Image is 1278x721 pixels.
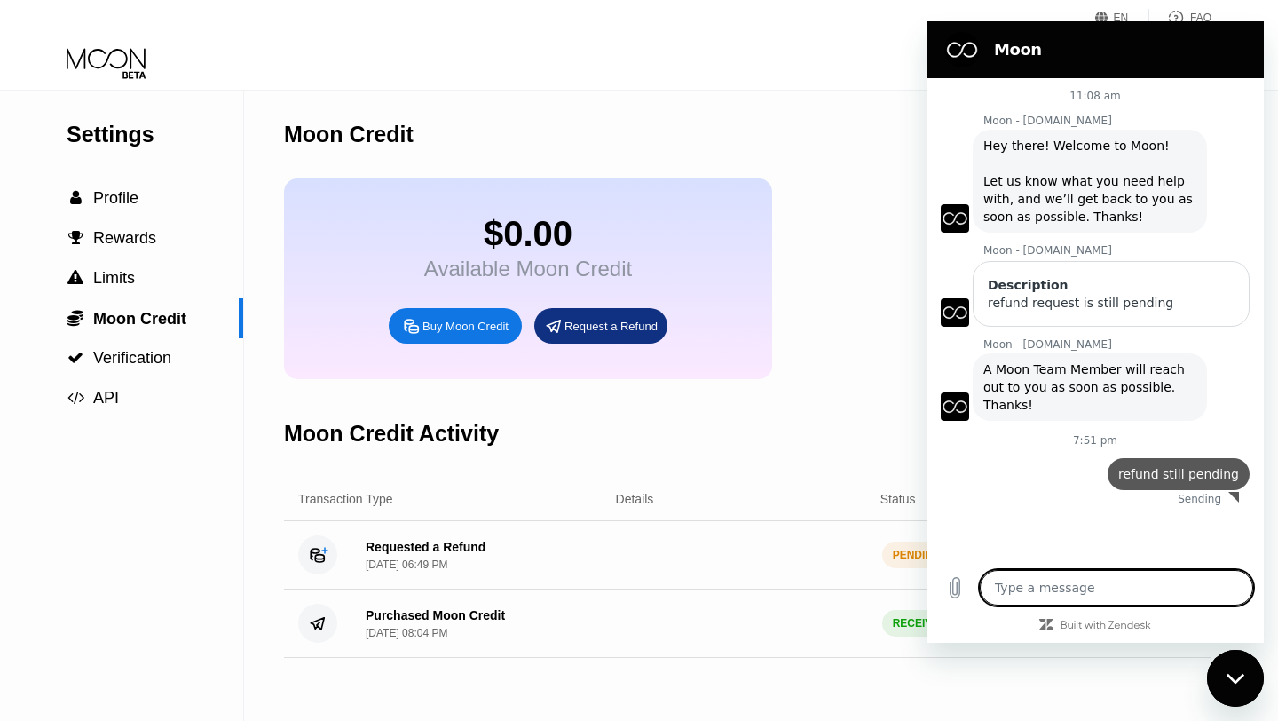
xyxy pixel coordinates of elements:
[1190,12,1211,24] div: FAQ
[93,189,138,207] span: Profile
[67,350,83,366] span: 
[67,270,83,286] span: 
[93,269,135,287] span: Limits
[564,319,658,334] div: Request a Refund
[366,540,485,554] div: Requested a Refund
[366,627,447,639] div: [DATE] 08:04 PM
[284,122,414,147] div: Moon Credit
[366,559,447,571] div: [DATE] 06:49 PM
[68,230,83,246] span: 
[1114,12,1129,24] div: EN
[366,608,505,622] div: Purchased Moon Credit
[93,310,186,328] span: Moon Credit
[67,122,243,147] div: Settings
[67,350,84,366] div: 
[1095,9,1149,27] div: EN
[284,421,499,447] div: Moon Credit Activity
[1149,9,1211,27] div: FAQ
[389,308,522,344] div: Buy Moon Credit
[880,492,916,506] div: Status
[616,492,654,506] div: Details
[67,309,83,327] span: 
[67,270,84,286] div: 
[927,21,1264,643] iframe: Messaging window
[424,257,632,281] div: Available Moon Credit
[67,390,84,406] span: 
[93,349,171,367] span: Verification
[93,389,119,407] span: API
[534,308,667,344] div: Request a Refund
[70,190,82,206] span: 
[882,610,958,637] div: RECEIVED
[67,309,84,327] div: 
[67,190,84,206] div: 
[298,492,393,506] div: Transaction Type
[882,542,952,568] div: PENDING
[93,229,156,247] span: Rewards
[67,230,84,246] div: 
[424,214,632,254] div: $0.00
[422,319,509,334] div: Buy Moon Credit
[1207,650,1264,707] iframe: Button to launch messaging window, conversation in progress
